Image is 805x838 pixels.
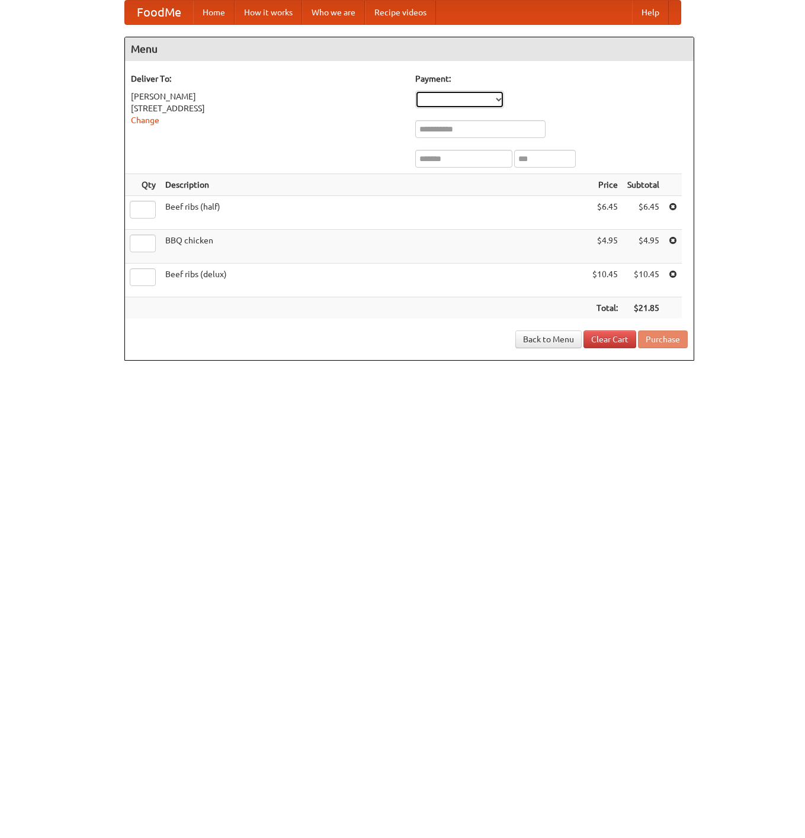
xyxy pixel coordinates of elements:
a: Change [131,115,159,125]
th: Qty [125,174,161,196]
td: Beef ribs (delux) [161,264,588,297]
td: $4.95 [588,230,623,264]
a: How it works [235,1,302,24]
td: $6.45 [588,196,623,230]
th: Description [161,174,588,196]
a: FoodMe [125,1,193,24]
h5: Payment: [415,73,688,85]
div: [STREET_ADDRESS] [131,102,403,114]
td: Beef ribs (half) [161,196,588,230]
a: Clear Cart [583,330,636,348]
th: Price [588,174,623,196]
a: Help [632,1,669,24]
td: $10.45 [623,264,664,297]
td: BBQ chicken [161,230,588,264]
a: Home [193,1,235,24]
th: $21.85 [623,297,664,319]
a: Who we are [302,1,365,24]
div: [PERSON_NAME] [131,91,403,102]
td: $4.95 [623,230,664,264]
button: Purchase [638,330,688,348]
h5: Deliver To: [131,73,403,85]
h4: Menu [125,37,694,61]
a: Back to Menu [515,330,582,348]
td: $10.45 [588,264,623,297]
td: $6.45 [623,196,664,230]
a: Recipe videos [365,1,436,24]
th: Subtotal [623,174,664,196]
th: Total: [588,297,623,319]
